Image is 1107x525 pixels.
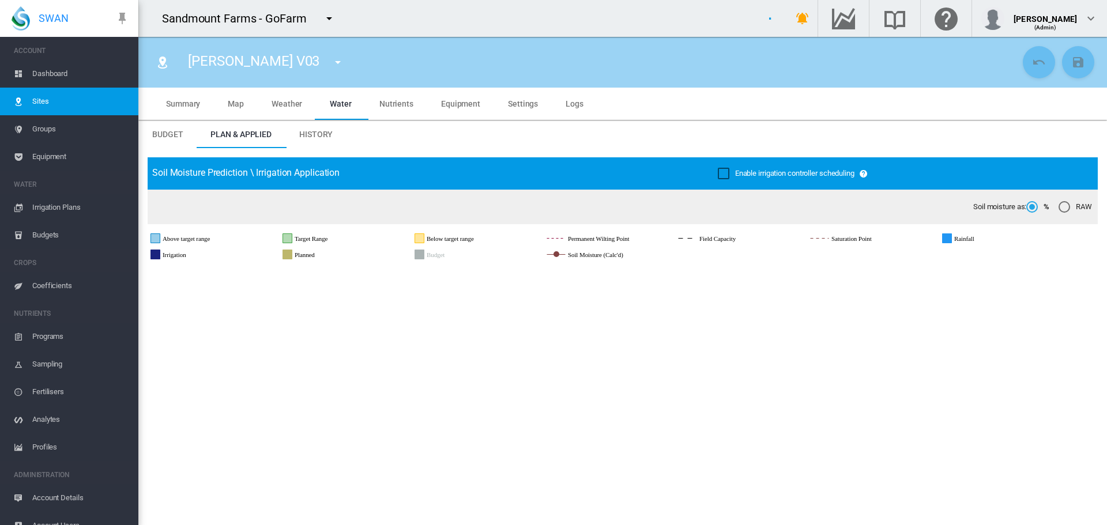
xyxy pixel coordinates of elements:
[981,7,1004,30] img: profile.jpg
[811,233,914,244] g: Saturation Point
[830,12,857,25] md-icon: Go to the Data Hub
[32,378,129,406] span: Fertilisers
[272,99,302,108] span: Weather
[881,12,909,25] md-icon: Search the knowledge base
[32,194,129,221] span: Irrigation Plans
[1059,202,1092,213] md-radio-button: RAW
[210,130,272,139] span: Plan & Applied
[379,99,413,108] span: Nutrients
[283,250,352,260] g: Planned
[32,350,129,378] span: Sampling
[228,99,244,108] span: Map
[32,484,129,512] span: Account Details
[1032,55,1046,69] md-icon: icon-undo
[331,55,345,69] md-icon: icon-menu-down
[14,254,129,272] span: CROPS
[547,233,676,244] g: Permanent Wilting Point
[32,88,129,115] span: Sites
[441,99,480,108] span: Equipment
[1023,46,1055,78] button: Cancel Changes
[156,55,170,69] md-icon: icon-map-marker-radius
[32,60,129,88] span: Dashboard
[1071,55,1085,69] md-icon: icon-content-save
[162,10,317,27] div: Sandmount Farms - GoFarm
[330,99,352,108] span: Water
[796,12,809,25] md-icon: icon-bell-ring
[151,51,174,74] button: Click to go to list of Sites
[151,233,256,244] g: Above target range
[166,99,200,108] span: Summary
[12,6,30,31] img: SWAN-Landscape-Logo-Colour-drop.png
[791,7,814,30] button: icon-bell-ring
[32,143,129,171] span: Equipment
[32,115,129,143] span: Groups
[508,99,538,108] span: Settings
[322,12,336,25] md-icon: icon-menu-down
[1084,12,1098,25] md-icon: icon-chevron-down
[14,41,129,60] span: ACCOUNT
[283,233,369,244] g: Target Range
[718,168,854,179] md-checkbox: Enable irrigation controller scheduling
[932,12,960,25] md-icon: Click here for help
[115,12,129,25] md-icon: icon-pin
[32,272,129,300] span: Coefficients
[566,99,583,108] span: Logs
[326,51,349,74] button: icon-menu-down
[14,304,129,323] span: NUTRIENTS
[943,233,1009,244] g: Rainfall
[1026,202,1049,213] md-radio-button: %
[415,233,519,244] g: Below target range
[152,130,183,139] span: Budget
[152,167,340,178] span: Soil Moisture Prediction \ Irrigation Application
[32,221,129,249] span: Budgets
[1062,46,1094,78] button: Save Changes
[1014,9,1077,20] div: [PERSON_NAME]
[39,11,69,25] span: SWAN
[188,53,319,69] span: [PERSON_NAME] V03
[973,202,1026,212] span: Soil moisture as:
[14,466,129,484] span: ADMINISTRATION
[32,433,129,461] span: Profiles
[415,250,481,260] g: Budget
[32,323,129,350] span: Programs
[1034,24,1057,31] span: (Admin)
[735,169,854,177] span: Enable irrigation controller scheduling
[679,233,775,244] g: Field Capacity
[547,250,667,260] g: Soil Moisture (Calc'd)
[318,7,341,30] button: icon-menu-down
[32,406,129,433] span: Analytes
[14,175,129,194] span: WATER
[299,130,333,139] span: History
[151,250,224,260] g: Irrigation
